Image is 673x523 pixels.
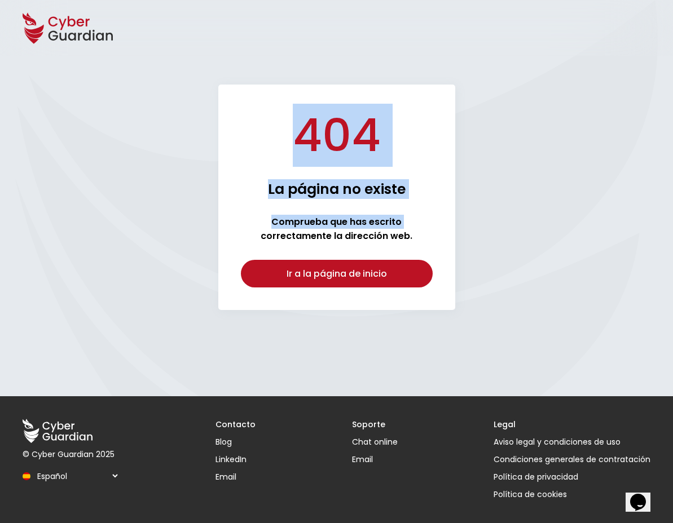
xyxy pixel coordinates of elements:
[494,436,650,448] a: Aviso legal y condiciones de uso
[494,454,650,466] a: Condiciones generales de contratación
[215,471,256,483] a: Email
[268,180,406,198] h2: La página no existe
[215,419,256,431] h3: Contacto
[352,419,398,431] h3: Soporte
[352,454,398,466] a: Email
[293,107,381,163] h1: 404
[23,449,120,460] p: © Cyber Guardian 2025
[352,436,398,448] button: Chat online
[626,478,662,512] iframe: chat widget
[241,260,433,287] a: Ir a la página de inicio
[215,436,256,448] a: Blog
[494,419,650,431] h3: Legal
[215,454,256,466] a: LinkedIn
[494,471,650,483] a: Política de privacidad
[261,215,412,242] strong: Comprueba que has escrito correctamente la dirección web.
[494,489,650,500] button: Política de cookies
